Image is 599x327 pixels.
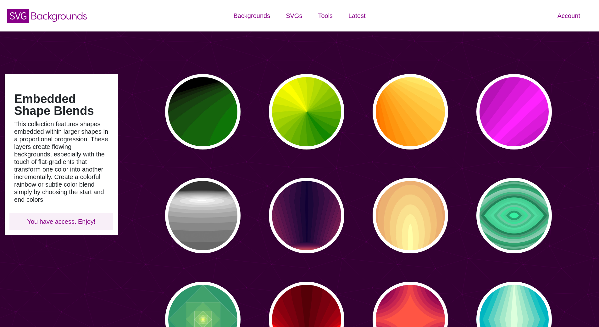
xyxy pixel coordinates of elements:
a: Latest [341,6,373,25]
button: green to black rings rippling away from corner [165,74,241,149]
a: Backgrounds [225,6,278,25]
button: Pink stripe rays angled torward corner [476,74,552,149]
p: This collection features shapes embedded within larger shapes in a proportional progression. Thes... [14,120,108,203]
button: yellow to orange flat gradient pointing away from corner [373,74,448,149]
a: SVGs [278,6,310,25]
button: black and white flat gradient ripple background [165,178,241,253]
button: green pointed oval football rings [476,178,552,253]
button: candle flame rings abstract background [373,178,448,253]
button: purple to yellow tall hexagon flat gradient [269,178,344,253]
a: Account [550,6,588,25]
button: yellow to green flat gradient petals [269,74,344,149]
p: You have access. Enjoy! [14,218,108,225]
h1: Embedded Shape Blends [14,93,108,117]
a: Tools [310,6,341,25]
